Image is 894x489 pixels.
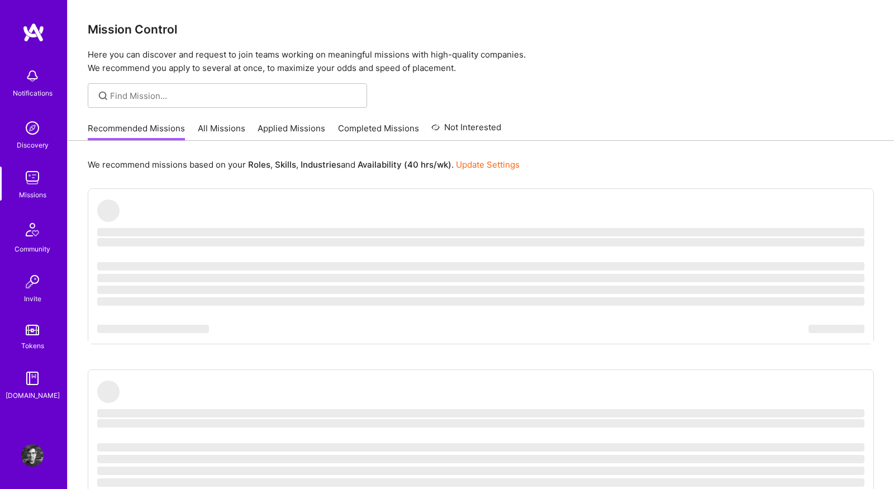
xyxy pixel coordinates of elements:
[275,159,296,170] b: Skills
[110,90,359,102] input: Find Mission...
[21,65,44,87] img: bell
[248,159,270,170] b: Roles
[21,117,44,139] img: discovery
[15,243,50,255] div: Community
[13,87,53,99] div: Notifications
[88,22,874,36] h3: Mission Control
[26,325,39,335] img: tokens
[17,139,49,151] div: Discovery
[21,340,44,352] div: Tokens
[338,122,419,141] a: Completed Missions
[24,293,41,305] div: Invite
[258,122,325,141] a: Applied Missions
[88,48,874,75] p: Here you can discover and request to join teams working on meaningful missions with high-quality ...
[198,122,245,141] a: All Missions
[21,367,44,390] img: guide book
[431,121,501,141] a: Not Interested
[19,216,46,243] img: Community
[358,159,451,170] b: Availability (40 hrs/wk)
[19,189,46,201] div: Missions
[18,444,46,467] a: User Avatar
[21,167,44,189] img: teamwork
[88,159,520,170] p: We recommend missions based on your , , and .
[6,390,60,401] div: [DOMAIN_NAME]
[88,122,185,141] a: Recommended Missions
[22,22,45,42] img: logo
[301,159,341,170] b: Industries
[97,89,110,102] i: icon SearchGrey
[21,270,44,293] img: Invite
[456,159,520,170] a: Update Settings
[21,444,44,467] img: User Avatar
